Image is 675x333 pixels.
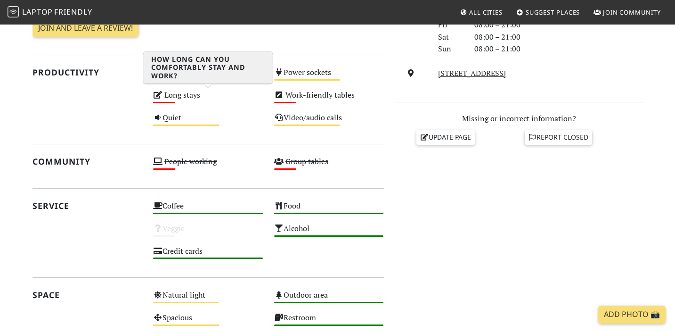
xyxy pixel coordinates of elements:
div: Credit cards [147,244,268,267]
div: 08:00 – 21:00 [469,31,649,43]
span: Friendly [54,7,92,17]
div: 08:00 – 21:00 [469,43,649,55]
h2: Service [33,201,142,211]
div: Outdoor area [268,288,390,311]
a: Suggest Places [512,4,584,21]
div: Fri [432,19,468,31]
div: Sun [432,43,468,55]
span: Join Community [603,8,661,17]
h2: Space [33,290,142,300]
a: LaptopFriendly LaptopFriendly [8,4,92,21]
a: Update page [416,130,475,144]
p: Missing or incorrect information? [395,113,643,125]
div: Coffee [147,199,268,222]
span: Laptop [22,7,53,17]
div: Alcohol [268,222,390,244]
div: Sat [432,31,468,43]
span: All Cities [469,8,503,17]
div: 08:00 – 21:00 [469,19,649,31]
div: Video/audio calls [268,111,390,133]
span: Suggest Places [526,8,580,17]
a: Report closed [525,130,593,144]
s: Long stays [164,90,200,100]
a: Join and leave a review! [33,19,138,37]
s: People working [164,156,217,166]
s: Group tables [285,156,328,166]
h3: How long can you comfortably stay and work? [144,51,273,84]
div: Power sockets [268,66,390,88]
div: Natural light [147,288,268,311]
a: [STREET_ADDRESS] [438,68,506,78]
h2: Community [33,157,142,166]
div: Quiet [147,111,268,133]
div: Veggie [147,222,268,244]
img: LaptopFriendly [8,6,19,17]
h2: Productivity [33,67,142,77]
a: Join Community [590,4,665,21]
a: All Cities [456,4,506,21]
s: Work-friendly tables [285,90,355,100]
div: Food [268,199,390,222]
